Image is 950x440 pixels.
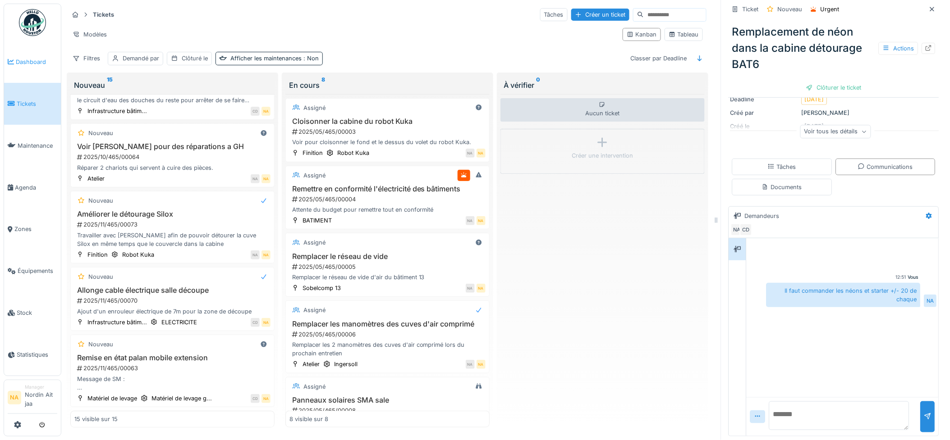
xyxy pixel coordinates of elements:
[291,406,486,415] div: 2025/05/465/00008
[740,223,753,236] div: CD
[745,212,780,220] div: Demandeurs
[251,107,260,116] div: CD
[730,95,798,104] div: Deadline
[88,340,113,349] div: Nouveau
[74,142,271,151] h3: Voir [PERSON_NAME] pour des réparations a GH
[477,360,486,369] div: NA
[17,308,57,317] span: Stock
[25,384,57,390] div: Manager
[762,183,802,191] div: Documents
[303,216,332,225] div: BATIMENT
[88,272,113,281] div: Nouveau
[4,209,61,250] a: Zones
[4,250,61,292] a: Équipements
[123,54,159,63] div: Demandé par
[729,20,939,76] div: Remplacement de néon dans la cabine détourage BAT6
[289,138,486,146] div: Voir pour cloisonner le fond et le dessus du volet du robot Kuka.
[572,151,633,160] div: Créer une intervention
[627,30,657,39] div: Kanban
[74,163,271,172] div: Réparer 2 chariots qui servent à cuire des pièces.
[302,55,319,62] span: : Non
[924,295,937,307] div: NA
[289,320,486,328] h3: Remplacer les manomètres des cuves d'air comprimé
[289,80,486,91] div: En cours
[303,284,341,292] div: Sobelcomp 13
[303,427,362,436] div: Infrastructure bâtim...
[289,415,328,423] div: 8 visible sur 8
[74,210,271,218] h3: Améliorer le détourage Silox
[289,340,486,358] div: Remplacer les 2 manomètres des cuves d'air comprimé lors du prochain entretien
[4,125,61,167] a: Maintenance
[74,231,271,248] div: Travailler avec [PERSON_NAME] afin de pouvoir détourer la cuve Silox en même temps que le couverc...
[669,30,699,39] div: Tableau
[74,354,271,362] h3: Remise en état palan mobile extension
[76,153,271,161] div: 2025/10/465/00064
[571,9,629,21] div: Créer un ticket
[303,360,320,368] div: Atelier
[466,149,475,158] div: NA
[74,307,271,316] div: Ajout d'un enrouleur électrique de 7m pour la zone de découpe
[289,205,486,214] div: Attente du budget pour remettre tout en conformité
[803,82,865,94] div: Clôturer le ticket
[303,104,326,112] div: Assigné
[466,284,475,293] div: NA
[87,394,137,403] div: Matériel de levage
[321,80,325,91] sup: 8
[896,274,906,281] div: 12:51
[289,185,486,193] h3: Remettre en conformité l'électricité des bâtiments
[4,292,61,334] a: Stock
[107,80,113,91] sup: 15
[251,174,260,183] div: NA
[768,163,796,171] div: Tâches
[730,109,798,117] div: Créé par
[17,100,57,108] span: Tickets
[4,167,61,209] a: Agenda
[504,80,701,91] div: À vérifier
[537,80,541,91] sup: 0
[151,394,212,403] div: Matériel de levage g...
[74,375,271,392] div: Message de SM : "Bonjour messieurs 😁. Je prends de l'avance sur l'assemblage des futures perches....
[25,384,57,412] li: Nordin Ait jaa
[8,391,21,404] li: NA
[500,98,705,122] div: Aucun ticket
[805,95,824,104] div: [DATE]
[879,42,918,55] div: Actions
[303,171,326,180] div: Assigné
[18,141,57,150] span: Maintenance
[731,223,743,236] div: NA
[262,250,271,259] div: NA
[182,54,208,63] div: Clôturé le
[76,296,271,305] div: 2025/11/465/00070
[87,174,105,183] div: Atelier
[291,127,486,136] div: 2025/05/465/00003
[88,196,113,205] div: Nouveau
[18,267,57,275] span: Équipements
[334,360,358,368] div: Ingersoll
[800,125,871,138] div: Voir tous les détails
[303,149,323,157] div: Finition
[291,330,486,339] div: 2025/05/465/00006
[908,274,919,281] div: Vous
[69,28,111,41] div: Modèles
[8,384,57,414] a: NA ManagerNordin Ait jaa
[262,394,271,403] div: NA
[4,334,61,376] a: Statistiques
[303,238,326,247] div: Assigné
[251,318,260,327] div: CD
[88,129,113,137] div: Nouveau
[74,80,271,91] div: Nouveau
[15,183,57,192] span: Agenda
[4,83,61,125] a: Tickets
[466,216,475,225] div: NA
[303,306,326,314] div: Assigné
[821,5,840,14] div: Urgent
[730,109,937,117] div: [PERSON_NAME]
[16,58,57,66] span: Dashboard
[262,107,271,116] div: NA
[540,8,568,21] div: Tâches
[17,350,57,359] span: Statistiques
[19,9,46,36] img: Badge_color-CXgf-gQk.svg
[87,250,108,259] div: Finition
[289,273,486,281] div: Remplacer le réseau de vide d'air du bâtiment 13
[778,5,803,14] div: Nouveau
